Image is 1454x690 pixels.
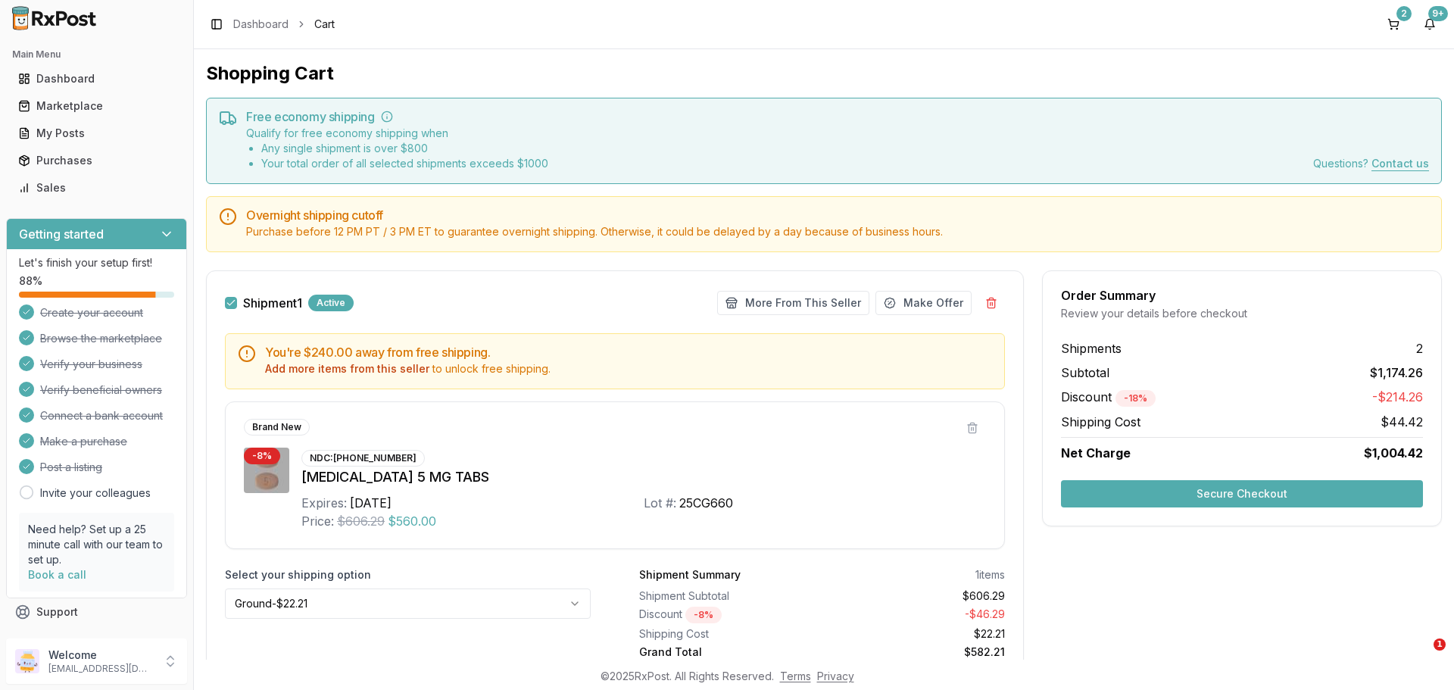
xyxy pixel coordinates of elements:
[18,98,175,114] div: Marketplace
[18,126,175,141] div: My Posts
[1061,306,1423,321] div: Review your details before checkout
[1061,480,1423,507] button: Secure Checkout
[246,209,1429,221] h5: Overnight shipping cutoff
[1403,638,1439,675] iframe: Intercom live chat
[1396,6,1412,21] div: 2
[639,589,816,604] div: Shipment Subtotal
[40,460,102,475] span: Post a listing
[780,670,811,682] a: Terms
[1115,390,1156,407] div: - 18 %
[225,567,591,582] label: Select your shipping option
[15,649,39,673] img: User avatar
[1061,445,1131,461] span: Net Charge
[6,176,187,200] button: Sales
[12,120,181,147] a: My Posts
[639,626,816,642] div: Shipping Cost
[261,141,548,156] li: Any single shipment is over $ 800
[12,92,181,120] a: Marketplace
[246,111,1429,123] h5: Free economy shipping
[233,17,335,32] nav: breadcrumb
[18,180,175,195] div: Sales
[1061,364,1109,382] span: Subtotal
[246,224,1429,239] div: Purchase before 12 PM PT / 3 PM ET to guarantee overnight shipping. Otherwise, it could be delaye...
[314,17,335,32] span: Cart
[265,361,992,376] div: to unlock free shipping.
[12,174,181,201] a: Sales
[48,663,154,675] p: [EMAIL_ADDRESS][DOMAIN_NAME]
[40,357,142,372] span: Verify your business
[1061,289,1423,301] div: Order Summary
[828,645,1006,660] div: $582.21
[19,225,104,243] h3: Getting started
[1370,364,1423,382] span: $1,174.26
[48,648,154,663] p: Welcome
[246,126,548,171] div: Qualify for free economy shipping when
[12,48,181,61] h2: Main Menu
[875,291,972,315] button: Make Offer
[40,434,127,449] span: Make a purchase
[265,361,429,376] button: Add more items from this seller
[36,632,88,647] span: Feedback
[1428,6,1448,21] div: 9+
[639,607,816,623] div: Discount
[685,607,722,623] div: - 8 %
[244,448,289,493] img: Eliquis 5 MG TABS
[1364,444,1423,462] span: $1,004.42
[717,291,869,315] button: More From This Seller
[639,645,816,660] div: Grand Total
[1061,389,1156,404] span: Discount
[975,567,1005,582] div: 1 items
[350,494,392,512] div: [DATE]
[1381,12,1406,36] button: 2
[639,567,741,582] div: Shipment Summary
[28,522,165,567] p: Need help? Set up a 25 minute call with our team to set up.
[301,467,986,488] div: [MEDICAL_DATA] 5 MG TABS
[1372,388,1423,407] span: -$214.26
[19,255,174,270] p: Let's finish your setup first!
[1061,413,1140,431] span: Shipping Cost
[679,494,733,512] div: 25CG660
[40,408,163,423] span: Connect a bank account
[1418,12,1442,36] button: 9+
[6,148,187,173] button: Purchases
[388,512,436,530] span: $560.00
[12,65,181,92] a: Dashboard
[6,121,187,145] button: My Posts
[206,61,1442,86] h1: Shopping Cart
[19,273,42,289] span: 88 %
[308,295,354,311] div: Active
[1061,339,1122,357] span: Shipments
[828,589,1006,604] div: $606.29
[6,598,187,626] button: Support
[1434,638,1446,651] span: 1
[337,512,385,530] span: $606.29
[40,331,162,346] span: Browse the marketplace
[40,305,143,320] span: Create your account
[1313,156,1429,171] div: Questions?
[261,156,548,171] li: Your total order of all selected shipments exceeds $ 1000
[40,382,162,398] span: Verify beneficial owners
[12,147,181,174] a: Purchases
[301,450,425,467] div: NDC: [PHONE_NUMBER]
[28,568,86,581] a: Book a call
[1381,413,1423,431] span: $44.42
[828,626,1006,642] div: $22.21
[6,6,103,30] img: RxPost Logo
[244,419,310,436] div: Brand New
[828,607,1006,623] div: - $46.29
[265,346,992,358] h5: You're $240.00 away from free shipping.
[301,512,334,530] div: Price:
[6,94,187,118] button: Marketplace
[644,494,676,512] div: Lot #:
[244,448,280,464] div: - 8 %
[6,67,187,91] button: Dashboard
[817,670,854,682] a: Privacy
[233,17,289,32] a: Dashboard
[1416,339,1423,357] span: 2
[6,626,187,653] button: Feedback
[301,494,347,512] div: Expires:
[18,71,175,86] div: Dashboard
[243,297,302,309] span: Shipment 1
[18,153,175,168] div: Purchases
